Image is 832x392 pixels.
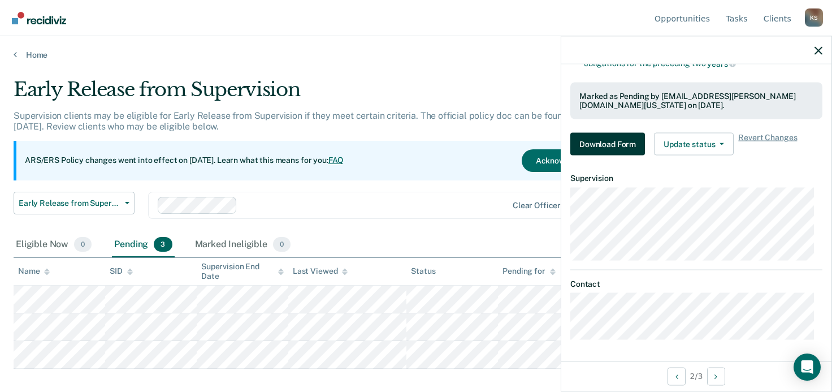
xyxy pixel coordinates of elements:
button: Update status [654,133,734,156]
p: ARS/ERS Policy changes went into effect on [DATE]. Learn what this means for you: [25,155,344,166]
div: Clear officers [513,201,565,210]
span: Early Release from Supervision [19,199,120,208]
div: Early Release from Supervision [14,78,638,110]
div: Open Intercom Messenger [794,354,821,381]
span: 3 [154,237,172,252]
div: Marked Ineligible [193,232,293,257]
div: Name [18,266,50,276]
span: 0 [273,237,291,252]
span: Revert Changes [738,133,797,156]
div: Supervision End Date [201,262,284,281]
div: Marked as Pending by [EMAIL_ADDRESS][PERSON_NAME][DOMAIN_NAME][US_STATE] on [DATE]. [579,91,813,110]
dt: Contact [570,279,822,288]
img: Recidiviz [12,12,66,24]
button: Download Form [570,133,645,156]
a: Navigate to form link [570,133,649,156]
div: Pending for [502,266,555,276]
dt: Supervision [570,174,822,183]
button: Acknowledge & Close [522,149,629,172]
div: Pending [112,232,174,257]
div: Last Viewed [293,266,348,276]
div: Eligible Now [14,232,94,257]
button: Next Opportunity [707,367,725,385]
div: K S [805,8,823,27]
button: Previous Opportunity [668,367,686,385]
div: SID [110,266,133,276]
div: 2 / 3 [561,361,831,391]
span: 0 [74,237,92,252]
a: Home [14,50,818,60]
a: FAQ [328,156,344,165]
div: Status [411,266,435,276]
button: Profile dropdown button [805,8,823,27]
p: Supervision clients may be eligible for Early Release from Supervision if they meet certain crite... [14,110,623,132]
